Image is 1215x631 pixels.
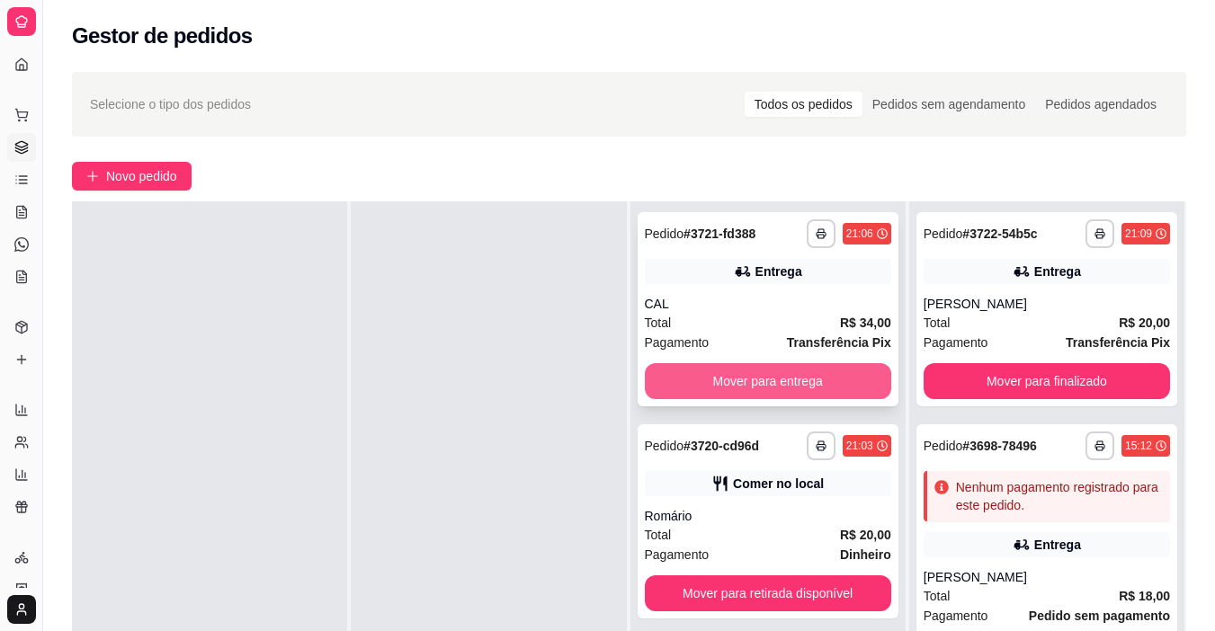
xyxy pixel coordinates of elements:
[924,313,951,333] span: Total
[962,227,1037,241] strong: # 3722-54b5c
[72,162,192,191] button: Novo pedido
[1125,439,1152,453] div: 15:12
[645,525,672,545] span: Total
[924,363,1170,399] button: Mover para finalizado
[1066,335,1170,350] strong: Transferência Pix
[956,478,1163,514] div: Nenhum pagamento registrado para este pedido.
[645,575,891,611] button: Mover para retirada disponível
[645,227,684,241] span: Pedido
[645,545,710,564] span: Pagamento
[645,507,891,525] div: Romário
[645,363,891,399] button: Mover para entrega
[862,92,1035,117] div: Pedidos sem agendamento
[1119,589,1170,603] strong: R$ 18,00
[962,439,1037,453] strong: # 3698-78496
[924,439,963,453] span: Pedido
[72,22,253,50] h2: Gestor de pedidos
[924,586,951,606] span: Total
[755,262,802,280] div: Entrega
[1119,315,1170,330] strong: R$ 20,00
[645,333,710,352] span: Pagamento
[840,528,891,542] strong: R$ 20,00
[1034,536,1081,554] div: Entrega
[683,439,759,453] strong: # 3720-cd96d
[1035,92,1166,117] div: Pedidos agendados
[924,227,963,241] span: Pedido
[86,170,99,182] span: plus
[846,439,873,453] div: 21:03
[90,94,251,114] span: Selecione o tipo dos pedidos
[645,439,684,453] span: Pedido
[840,315,891,330] strong: R$ 34,00
[645,313,672,333] span: Total
[645,295,891,313] div: CAL
[846,227,873,241] div: 21:06
[924,568,1170,586] div: [PERSON_NAME]
[924,606,988,626] span: Pagamento
[733,475,824,493] div: Comer no local
[1125,227,1152,241] div: 21:09
[1034,262,1081,280] div: Entrega
[683,227,755,241] strong: # 3721-fd388
[106,166,177,186] span: Novo pedido
[1029,609,1170,623] strong: Pedido sem pagamento
[840,547,891,562] strong: Dinheiro
[924,333,988,352] span: Pagamento
[924,295,1170,313] div: [PERSON_NAME]
[745,92,862,117] div: Todos os pedidos
[787,335,891,350] strong: Transferência Pix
